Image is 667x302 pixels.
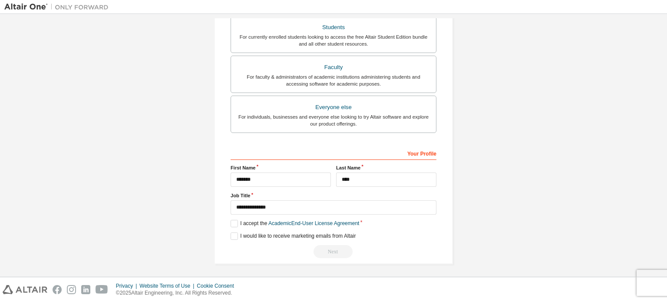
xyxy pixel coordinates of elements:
label: Last Name [336,164,436,171]
label: I accept the [231,220,359,227]
img: youtube.svg [96,285,108,294]
div: Provide a valid email to continue [231,245,436,258]
div: Your Profile [231,146,436,160]
div: For currently enrolled students looking to access the free Altair Student Edition bundle and all ... [236,33,431,47]
a: Academic End-User License Agreement [268,220,359,226]
div: Website Terms of Use [139,282,197,289]
img: linkedin.svg [81,285,90,294]
label: I would like to receive marketing emails from Altair [231,232,356,240]
div: For faculty & administrators of academic institutions administering students and accessing softwa... [236,73,431,87]
div: Privacy [116,282,139,289]
label: First Name [231,164,331,171]
label: Job Title [231,192,436,199]
div: Cookie Consent [197,282,239,289]
img: Altair One [4,3,113,11]
img: altair_logo.svg [3,285,47,294]
div: Faculty [236,61,431,73]
img: instagram.svg [67,285,76,294]
div: Students [236,21,431,33]
div: For individuals, businesses and everyone else looking to try Altair software and explore our prod... [236,113,431,127]
div: Everyone else [236,101,431,113]
img: facebook.svg [53,285,62,294]
p: © 2025 Altair Engineering, Inc. All Rights Reserved. [116,289,239,297]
